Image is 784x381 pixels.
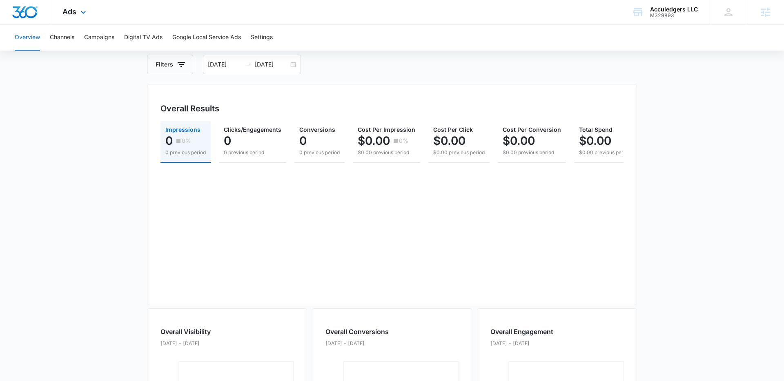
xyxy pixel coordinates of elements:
button: Campaigns [84,24,114,51]
span: Cost Per Click [433,126,473,133]
p: $0.00 previous period [433,149,485,156]
p: [DATE] - [DATE] [160,340,211,347]
p: 0 [224,134,231,147]
span: to [245,61,252,68]
span: swap-right [245,61,252,68]
span: Cost Per Conversion [503,126,561,133]
h2: Overall Conversions [325,327,389,337]
button: Google Local Service Ads [172,24,241,51]
p: 0 previous period [165,149,206,156]
h2: Overall Visibility [160,327,211,337]
p: 0% [399,138,408,144]
button: Settings [251,24,273,51]
input: End date [255,60,289,69]
p: [DATE] - [DATE] [490,340,553,347]
button: Filters [147,55,193,74]
span: Clicks/Engagements [224,126,281,133]
button: Channels [50,24,74,51]
span: Impressions [165,126,200,133]
h3: Overall Results [160,102,219,115]
p: 0 previous period [299,149,340,156]
p: 0 previous period [224,149,281,156]
p: $0.00 [503,134,535,147]
p: $0.00 [579,134,611,147]
button: Overview [15,24,40,51]
p: $0.00 previous period [503,149,561,156]
p: 0 [165,134,173,147]
span: Cost Per Impression [358,126,415,133]
button: Digital TV Ads [124,24,163,51]
p: [DATE] - [DATE] [325,340,389,347]
span: Total Spend [579,126,612,133]
div: account name [650,6,698,13]
span: Ads [62,7,76,16]
p: 0 [299,134,307,147]
p: $0.00 [433,134,465,147]
input: Start date [208,60,242,69]
span: Conversions [299,126,335,133]
div: account id [650,13,698,18]
p: 0% [182,138,191,144]
h2: Overall Engagement [490,327,553,337]
p: $0.00 previous period [358,149,415,156]
p: $0.00 previous period [579,149,630,156]
p: $0.00 [358,134,390,147]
